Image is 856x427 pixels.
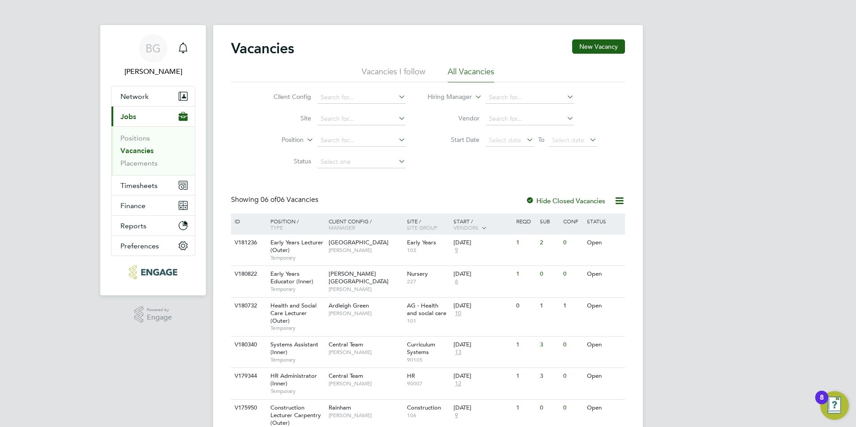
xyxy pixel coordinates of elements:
[111,34,195,77] a: BG[PERSON_NAME]
[270,239,323,254] span: Early Years Lecturer (Outer)
[820,391,849,420] button: Open Resource Center, 8 new notifications
[585,400,624,416] div: Open
[120,181,158,190] span: Timesheets
[514,213,537,229] div: Reqd
[270,404,321,427] span: Construction Lecturer Carpentry (Outer)
[329,247,402,254] span: [PERSON_NAME]
[317,134,406,147] input: Search for...
[329,286,402,293] span: [PERSON_NAME]
[514,368,537,384] div: 1
[232,235,264,251] div: V181236
[252,136,304,145] label: Position
[270,325,324,332] span: Temporary
[362,66,425,82] li: Vacancies I follow
[317,91,406,104] input: Search for...
[261,195,277,204] span: 06 of
[526,196,605,205] label: Hide Closed Vacancies
[120,146,154,155] a: Vacancies
[317,156,406,168] input: Select one
[514,337,537,353] div: 1
[454,224,479,231] span: Vendors
[407,247,449,254] span: 102
[454,404,512,412] div: [DATE]
[454,310,462,317] span: 10
[120,159,158,167] a: Placements
[329,302,369,309] span: Ardleigh Green
[120,201,146,210] span: Finance
[232,368,264,384] div: V179344
[111,66,195,77] span: Becky Green
[232,298,264,314] div: V180732
[451,213,514,236] div: Start /
[329,404,351,411] span: Rainham
[111,107,195,126] button: Jobs
[329,341,363,348] span: Central Team
[270,372,317,387] span: HR Administrator (Inner)
[820,397,824,409] div: 8
[260,93,311,101] label: Client Config
[129,265,177,279] img: carbonrecruitment-logo-retina.png
[538,266,561,282] div: 0
[146,43,161,54] span: BG
[454,278,459,286] span: 6
[407,356,449,363] span: 90105
[585,235,624,251] div: Open
[111,126,195,175] div: Jobs
[454,302,512,310] div: [DATE]
[260,157,311,165] label: Status
[407,270,428,278] span: Nursery
[535,134,547,145] span: To
[270,388,324,395] span: Temporary
[486,91,574,104] input: Search for...
[561,368,584,384] div: 0
[420,93,472,102] label: Hiring Manager
[538,400,561,416] div: 0
[120,242,159,250] span: Preferences
[538,235,561,251] div: 2
[100,25,206,295] nav: Main navigation
[585,298,624,314] div: Open
[147,314,172,321] span: Engage
[454,341,512,349] div: [DATE]
[514,266,537,282] div: 1
[454,349,462,356] span: 13
[120,134,150,142] a: Positions
[260,114,311,122] label: Site
[454,412,459,419] span: 9
[111,86,195,106] button: Network
[329,239,389,246] span: [GEOGRAPHIC_DATA]
[428,114,479,122] label: Vendor
[454,372,512,380] div: [DATE]
[486,113,574,125] input: Search for...
[552,136,584,144] span: Select date
[407,239,436,246] span: Early Years
[270,270,313,285] span: Early Years Educator (Inner)
[231,39,294,57] h2: Vacancies
[454,380,462,388] span: 12
[111,175,195,195] button: Timesheets
[407,341,435,356] span: Curriculum Systems
[317,113,406,125] input: Search for...
[120,92,149,101] span: Network
[407,372,415,380] span: HR
[261,195,318,204] span: 06 Vacancies
[329,380,402,387] span: [PERSON_NAME]
[270,286,324,293] span: Temporary
[231,195,320,205] div: Showing
[454,247,459,254] span: 9
[585,368,624,384] div: Open
[329,310,402,317] span: [PERSON_NAME]
[454,239,512,247] div: [DATE]
[111,236,195,256] button: Preferences
[448,66,494,82] li: All Vacancies
[232,400,264,416] div: V175950
[561,337,584,353] div: 0
[538,298,561,314] div: 1
[514,400,537,416] div: 1
[270,341,318,356] span: Systems Assistant (Inner)
[561,235,584,251] div: 0
[264,213,326,235] div: Position /
[111,265,195,279] a: Go to home page
[407,317,449,325] span: 101
[232,213,264,229] div: ID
